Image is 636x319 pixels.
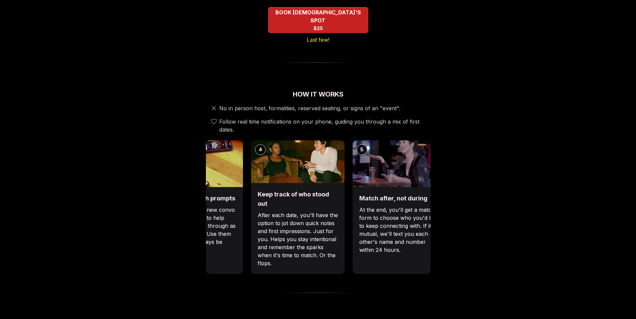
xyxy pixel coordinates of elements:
[268,8,368,24] span: BOOK [DEMOGRAPHIC_DATA]'S SPOT
[206,90,430,99] h2: How It Works
[255,144,266,155] div: 4
[353,140,446,187] img: Match after, not during
[307,36,330,44] span: Last few!
[219,118,428,134] span: Follow real time notifications on your phone, guiding you through a mix of first dates.
[219,104,400,112] span: No in person host, formalities, reserved seating, or signs of an "event".
[359,206,439,254] p: At the end, you'll get a match form to choose who you'd like to keep connecting with. If it's mut...
[359,194,439,203] h3: Match after, not during
[258,190,338,208] h3: Keep track of who stood out
[258,211,338,267] p: After each date, you'll have the option to jot down quick notes and first impressions. Just for y...
[313,25,323,32] span: $25
[357,144,367,155] div: 5
[251,140,345,183] img: Keep track of who stood out
[268,7,368,33] button: BOOK QUEER MEN'S SPOT - Last few!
